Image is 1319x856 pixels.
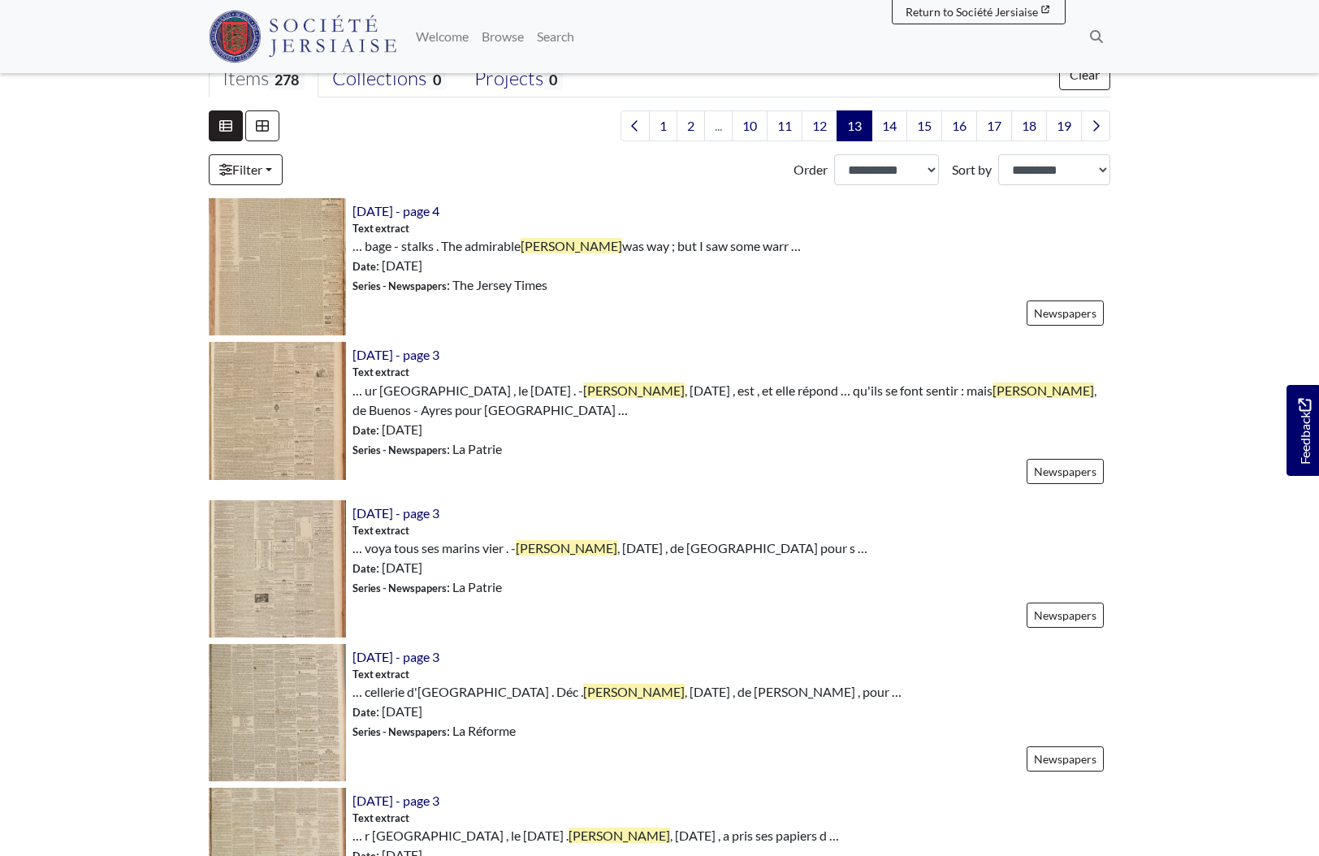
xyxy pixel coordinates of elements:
[352,424,376,437] span: Date
[352,538,867,558] span: … voya tous ses marins vier . - , [DATE] , de [GEOGRAPHIC_DATA] pour s …
[1046,110,1082,141] a: Goto page 19
[941,110,977,141] a: Goto page 16
[352,811,409,826] span: Text extract
[1027,459,1104,484] a: Newspapers
[802,110,837,141] a: Goto page 12
[1059,59,1110,90] button: Clear
[976,110,1012,141] a: Goto page 17
[569,828,670,843] span: [PERSON_NAME]
[223,67,305,91] div: Items
[952,160,992,179] label: Sort by
[352,682,902,702] span: … cellerie d'[GEOGRAPHIC_DATA] . Déc . , [DATE] , de [PERSON_NAME] , pour …
[409,20,475,53] a: Welcome
[614,110,1110,141] nav: pagination
[352,347,439,362] a: [DATE] - page 3
[837,110,872,141] span: Goto page 13
[732,110,768,141] a: Goto page 10
[209,154,283,185] a: Filter
[1295,399,1314,465] span: Feedback
[1011,110,1047,141] a: Goto page 18
[1027,746,1104,772] a: Newspapers
[621,110,650,141] a: Previous page
[209,644,346,781] img: 28th December 1853 - page 3
[352,443,447,456] span: Series - Newspapers
[352,562,376,575] span: Date
[516,540,617,556] span: [PERSON_NAME]
[992,383,1094,398] span: [PERSON_NAME]
[767,110,802,141] a: Goto page 11
[352,236,801,256] span: … bage - stalks . The admirable was way ; but I saw some warr …
[209,11,396,63] img: Société Jersiaise
[906,5,1038,19] span: Return to Société Jersiaise
[906,110,942,141] a: Goto page 15
[352,365,409,380] span: Text extract
[352,221,409,236] span: Text extract
[209,198,346,335] img: 29th July 1834 - page 4
[1081,110,1110,141] a: Next page
[475,20,530,53] a: Browse
[352,649,439,664] a: [DATE] - page 3
[352,667,409,682] span: Text extract
[209,6,396,67] a: Société Jersiaise logo
[677,110,705,141] a: Goto page 2
[352,275,547,295] span: : The Jersey Times
[583,383,685,398] span: [PERSON_NAME]
[352,725,447,738] span: Series - Newspapers
[1027,300,1104,326] a: Newspapers
[209,500,346,638] img: 20th March 1852 - page 3
[352,260,376,273] span: Date
[332,67,446,91] div: Collections
[352,826,839,845] span: … r [GEOGRAPHIC_DATA] , le [DATE] . , [DATE] , a pris ses papiers d …
[426,68,446,90] span: 0
[352,558,422,577] span: : [DATE]
[474,67,563,91] div: Projects
[1027,603,1104,628] a: Newspapers
[352,439,502,459] span: : La Patrie
[209,342,346,479] img: 25th October 1851 - page 3
[352,279,447,292] span: Series - Newspapers
[352,381,1110,420] span: … ur [GEOGRAPHIC_DATA] , le [DATE] . - , [DATE] , est , et elle répond … qu'ils se font sentir : ...
[521,238,622,253] span: [PERSON_NAME]
[352,706,376,719] span: Date
[269,68,305,90] span: 278
[794,160,828,179] label: Order
[352,702,422,721] span: : [DATE]
[352,203,439,218] a: [DATE] - page 4
[352,523,409,538] span: Text extract
[1287,385,1319,476] a: Would you like to provide feedback?
[871,110,907,141] a: Goto page 14
[530,20,581,53] a: Search
[352,420,422,439] span: : [DATE]
[583,684,685,699] span: [PERSON_NAME]
[352,577,502,597] span: : La Patrie
[649,110,677,141] a: Goto page 1
[352,505,439,521] a: [DATE] - page 3
[543,68,563,90] span: 0
[352,793,439,808] a: [DATE] - page 3
[352,581,447,594] span: Series - Newspapers
[352,721,516,741] span: : La Réforme
[352,256,422,275] span: : [DATE]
